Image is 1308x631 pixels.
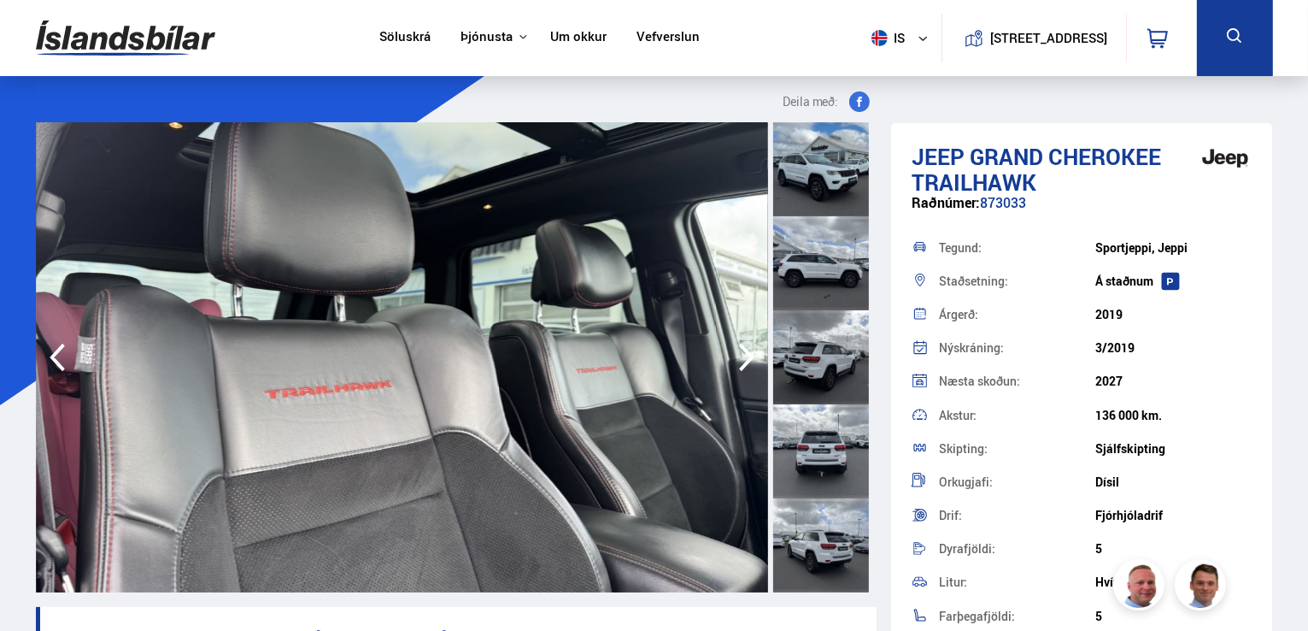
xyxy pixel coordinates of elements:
div: Fjórhjóladrif [1095,509,1252,522]
button: Þjónusta [460,29,513,45]
a: Söluskrá [379,29,431,47]
div: Orkugjafi: [939,476,1095,488]
a: Um okkur [550,29,607,47]
div: Á staðnum [1095,274,1252,288]
div: Árgerð: [939,309,1095,321]
div: 5 [1095,610,1252,623]
div: Hvítur [1095,575,1252,589]
button: is [865,13,941,63]
div: 873033 [912,195,1252,228]
img: siFngHWaQ9KaOqBr.png [1116,562,1167,613]
button: [STREET_ADDRESS] [997,31,1101,45]
span: Raðnúmer: [912,193,980,212]
div: 136 000 km. [1095,409,1252,422]
div: Farþegafjöldi: [939,610,1095,622]
button: Deila með: [776,91,877,112]
div: Nýskráning: [939,342,1095,354]
img: 3365243.jpeg [36,122,768,593]
div: Akstur: [939,410,1095,422]
div: Dyrafjöldi: [939,543,1095,555]
span: Grand Cherokee TRAILHAWK [912,141,1161,198]
div: 2019 [1095,308,1252,321]
div: Dísil [1095,475,1252,489]
button: Opna LiveChat spjallviðmót [14,7,65,58]
a: [STREET_ADDRESS] [951,14,1117,62]
div: Sjálfskipting [1095,442,1252,456]
img: svg+xml;base64,PHN2ZyB4bWxucz0iaHR0cDovL3d3dy53My5vcmcvMjAwMC9zdmciIHdpZHRoPSI1MTIiIGhlaWdodD0iNT... [871,30,888,46]
div: Litur: [939,576,1095,588]
div: 5 [1095,542,1252,556]
a: Vefverslun [636,29,700,47]
div: Tegund: [939,242,1095,254]
div: Næsta skoðun: [939,375,1095,387]
div: Skipting: [939,443,1095,455]
div: 3/2019 [1095,341,1252,355]
img: FbJEzSuNWCJXmdc-.webp [1177,562,1229,613]
div: Drif: [939,510,1095,522]
div: Sportjeppi, Jeppi [1095,241,1252,255]
div: Staðsetning: [939,275,1095,287]
img: brand logo [1191,132,1259,185]
div: 2027 [1095,374,1252,388]
span: is [865,30,907,46]
span: Jeep [912,141,965,172]
span: Deila með: [783,91,839,112]
img: G0Ugv5HjCgRt.svg [36,10,215,66]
